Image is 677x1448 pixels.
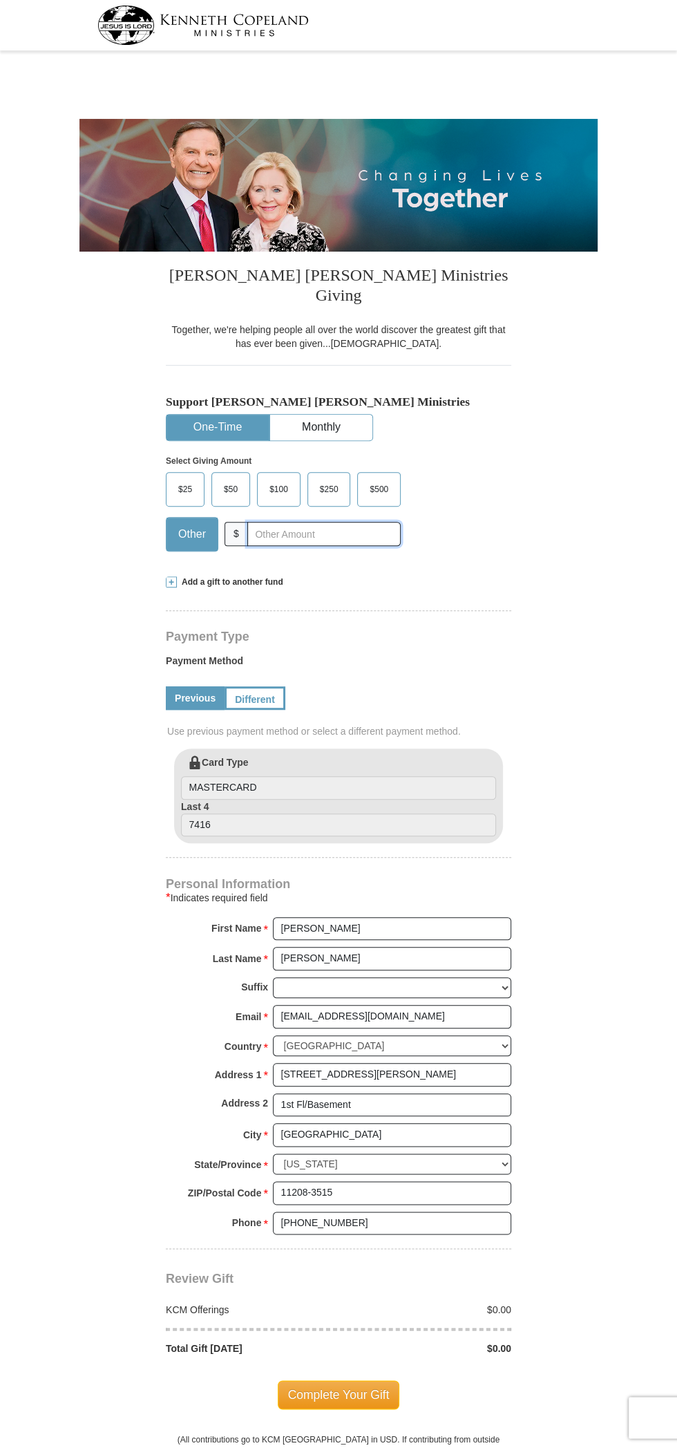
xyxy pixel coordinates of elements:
[159,1303,339,1317] div: KCM Offerings
[166,890,511,906] div: Indicates required field
[166,395,511,409] h5: Support [PERSON_NAME] [PERSON_NAME] Ministries
[171,524,213,545] span: Other
[236,1007,261,1026] strong: Email
[159,1342,339,1355] div: Total Gift [DATE]
[97,6,309,45] img: kcm-header-logo.svg
[215,1065,262,1084] strong: Address 1
[213,949,262,968] strong: Last Name
[181,755,496,800] label: Card Type
[177,576,283,588] span: Add a gift to another fund
[243,1125,261,1145] strong: City
[270,415,372,440] button: Monthly
[166,456,251,466] strong: Select Giving Amount
[221,1093,268,1113] strong: Address 2
[338,1342,519,1355] div: $0.00
[166,323,511,350] div: Together, we're helping people all over the world discover the greatest gift that has ever been g...
[166,878,511,890] h4: Personal Information
[166,415,269,440] button: One-Time
[166,686,225,710] a: Previous
[171,479,199,500] span: $25
[217,479,245,500] span: $50
[313,479,345,500] span: $250
[241,977,268,997] strong: Suffix
[211,919,261,938] strong: First Name
[225,522,248,546] span: $
[278,1380,400,1409] span: Complete Your Gift
[166,654,511,675] label: Payment Method
[167,724,513,738] span: Use previous payment method or select a different payment method.
[188,1183,262,1203] strong: ZIP/Postal Code
[247,522,401,546] input: Other Amount
[338,1303,519,1317] div: $0.00
[263,479,295,500] span: $100
[194,1155,261,1174] strong: State/Province
[166,1272,233,1286] span: Review Gift
[181,776,496,800] input: Card Type
[166,252,511,323] h3: [PERSON_NAME] [PERSON_NAME] Ministries Giving
[181,814,496,837] input: Last 4
[225,686,285,710] a: Different
[363,479,395,500] span: $500
[181,800,496,837] label: Last 4
[225,1037,262,1056] strong: Country
[232,1213,262,1232] strong: Phone
[166,631,511,642] h4: Payment Type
